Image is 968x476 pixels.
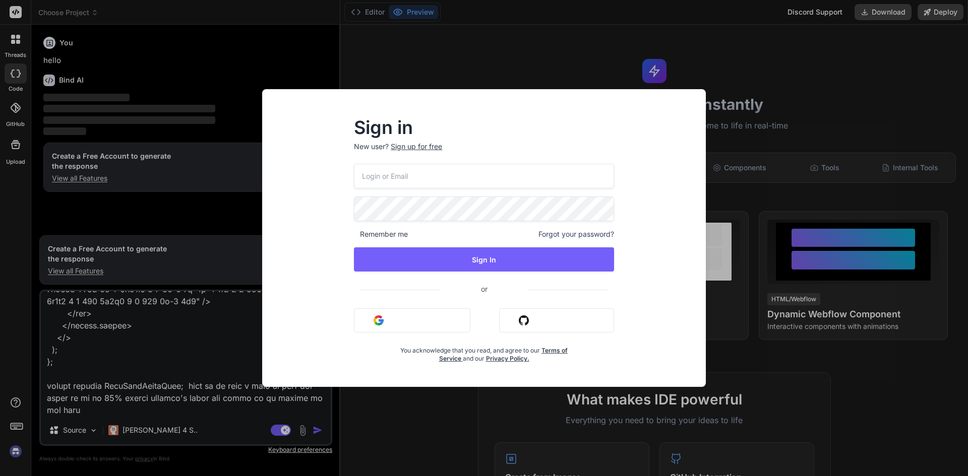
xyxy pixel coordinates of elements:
[354,308,470,332] button: Sign in with Google
[397,341,571,363] div: You acknowledge that you read, and agree to our and our
[374,315,384,325] img: google
[538,229,614,239] span: Forgot your password?
[354,142,614,164] p: New user?
[486,355,529,362] a: Privacy Policy.
[499,308,614,332] button: Sign in with Github
[354,247,614,271] button: Sign In
[354,229,408,239] span: Remember me
[519,315,529,325] img: github
[439,347,568,362] a: Terms of Service
[441,277,528,301] span: or
[354,164,614,188] input: Login or Email
[354,119,614,135] h2: Sign in
[391,142,442,152] div: Sign up for free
